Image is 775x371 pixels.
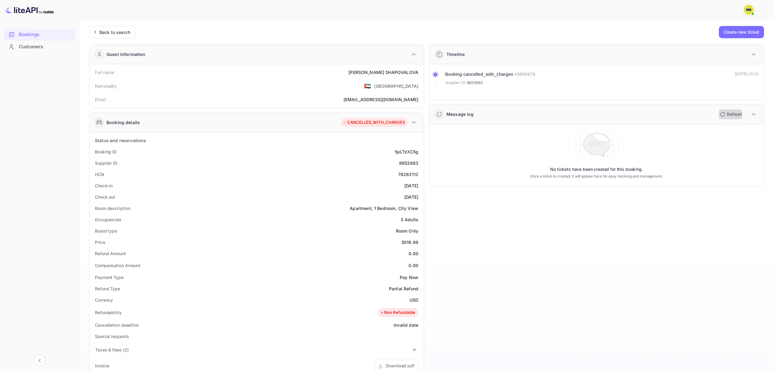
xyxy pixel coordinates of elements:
[95,262,140,269] div: Compensation Amount
[4,41,75,52] a: Customers
[106,51,146,57] div: Guest information
[92,342,421,357] div: Taxes & Fees (2)
[404,182,418,189] div: [DATE]
[401,216,418,223] div: 3 Adults
[380,310,415,316] div: Non Refundable
[106,119,140,126] div: Booking details
[95,171,104,178] div: HCN
[374,83,418,89] div: [GEOGRAPHIC_DATA]
[95,274,124,281] div: Payment Type
[95,250,126,257] div: Refund Amount
[744,5,754,15] img: N/A N/A
[719,26,764,38] button: Create new ticket
[445,71,513,78] div: Booking cancelled_with_charges
[34,355,45,366] button: Collapse navigation
[550,166,643,172] p: No tickets have been created for this booking.
[386,362,414,369] div: Download pdf
[95,149,117,155] div: Booking ID
[400,274,418,281] div: Pay Now
[343,119,405,126] div: CANCELLED_WITH_CHARGES
[95,96,106,103] div: Email
[395,149,418,155] div: 5pLTzXC5g
[95,333,129,340] div: Special requests
[95,83,117,89] div: Nationality
[95,182,113,189] div: Check-in
[5,5,54,15] img: LiteAPI logo
[95,160,117,166] div: Supplier ID
[4,29,75,40] a: Bookings
[95,297,113,303] div: Currency
[404,194,418,200] div: [DATE]
[716,109,744,119] button: Refresh
[446,111,474,117] div: Message log
[95,347,128,353] div: Taxes & Fees ( 2 )
[95,309,122,316] div: Refundability
[95,216,121,223] div: Occupancies
[348,69,418,75] div: [PERSON_NAME] SHAPOVALOVA
[409,262,418,269] div: 0.00
[95,137,146,144] div: Status and reservations
[398,171,418,178] div: 76283112
[19,31,72,38] div: Bookings
[409,250,418,257] div: 0.00
[95,239,105,245] div: Price
[446,51,465,57] div: Timeline
[506,174,687,179] p: Once a ticket is created, it will appear here for easy tracking and management.
[350,205,418,211] div: Apartment, 1 Bedroom, City View
[344,96,418,103] div: [EMAIL_ADDRESS][DOMAIN_NAME]
[735,71,759,89] div: [DATE] 16:31
[19,43,72,50] div: Customers
[467,80,483,86] span: 8653883
[4,41,75,53] div: Customers
[364,80,371,91] span: United States
[514,71,535,78] div: # 3859479
[402,239,418,245] div: 5016.99
[95,228,117,234] div: Board type
[399,160,418,166] div: 8653883
[95,69,114,75] div: Full name
[4,29,75,41] div: Bookings
[445,80,467,86] span: Supplier ID:
[727,111,742,117] p: Refresh
[95,194,115,200] div: Check out
[95,205,130,211] div: Room description
[95,322,139,328] div: Cancellation deadline
[95,362,109,369] div: Invoice
[396,228,418,234] div: Room Only
[409,297,418,303] div: USD
[99,29,130,35] div: Back to search
[95,285,120,292] div: Refund Type
[389,285,418,292] div: Partial Refund
[394,322,418,328] div: Invalid date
